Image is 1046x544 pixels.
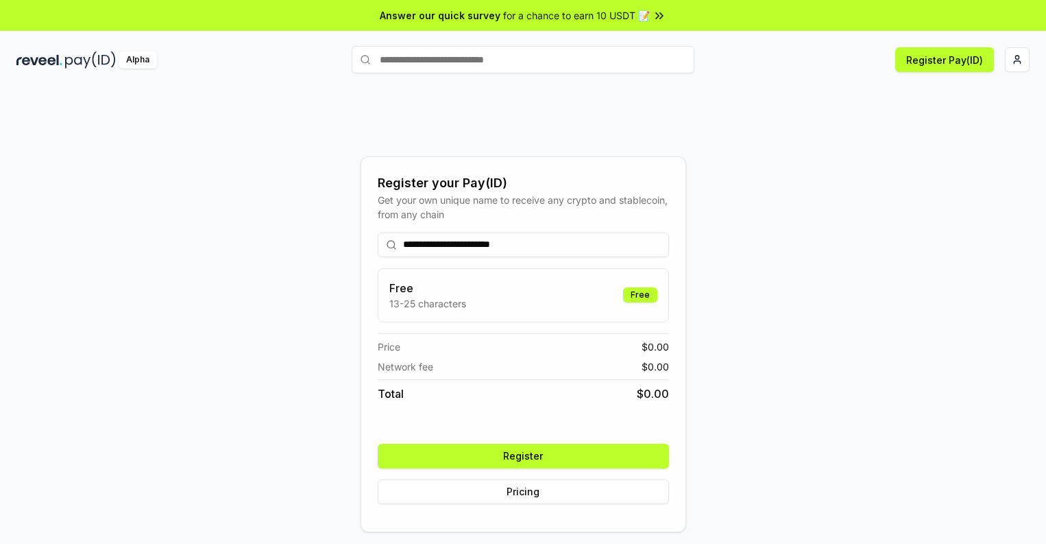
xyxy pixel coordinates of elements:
[119,51,157,69] div: Alpha
[378,174,669,193] div: Register your Pay(ID)
[378,444,669,469] button: Register
[16,51,62,69] img: reveel_dark
[503,8,650,23] span: for a chance to earn 10 USDT 📝
[65,51,116,69] img: pay_id
[380,8,500,23] span: Answer our quick survey
[642,340,669,354] span: $ 0.00
[637,386,669,402] span: $ 0.00
[642,359,669,374] span: $ 0.00
[389,296,466,311] p: 13-25 characters
[623,287,657,303] div: Free
[895,47,994,72] button: Register Pay(ID)
[378,480,669,504] button: Pricing
[378,386,404,402] span: Total
[378,359,433,374] span: Network fee
[389,280,466,296] h3: Free
[378,193,669,222] div: Get your own unique name to receive any crypto and stablecoin, from any chain
[378,340,400,354] span: Price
